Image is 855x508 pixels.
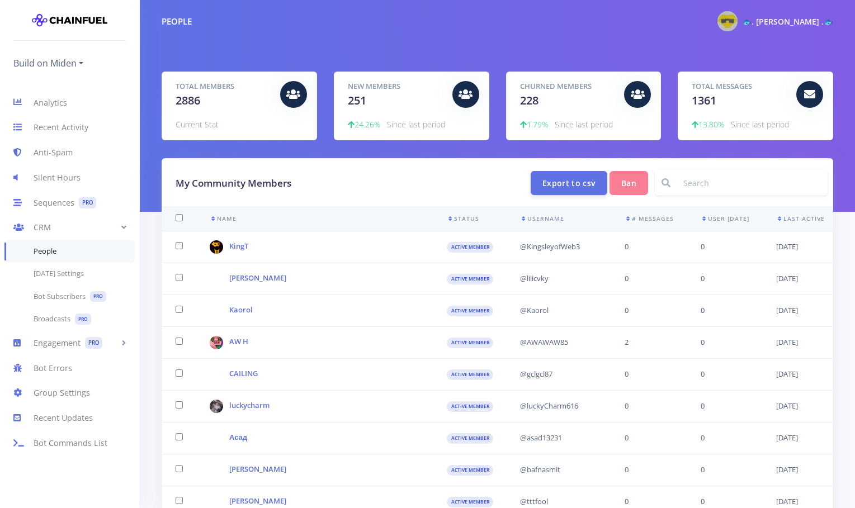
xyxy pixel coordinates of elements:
img: asad13231.jpg [210,431,223,445]
span: Since last period [555,119,613,130]
span: Since last period [387,119,445,130]
span: active member [447,242,493,253]
a: @gaylordwarner Photo 🐟. [PERSON_NAME] .🐟 [708,9,833,34]
td: [DATE] [763,358,838,390]
td: 2 [611,326,687,358]
span: 0 [701,496,705,506]
span: 0 [701,369,705,379]
td: 0 [611,295,687,326]
span: 251 [348,93,366,108]
a: [PERSON_NAME] [229,496,286,506]
span: 2886 [176,93,200,108]
a: Асад [229,432,247,442]
td: [DATE] [763,390,838,422]
td: @Kaorol [507,295,611,326]
th: Last Active [763,207,838,231]
img: lilicvky.jpg [210,272,223,286]
th: # Messages [611,207,687,231]
td: [DATE] [763,454,838,486]
th: User [DATE] [687,207,763,231]
th: Username [507,207,611,231]
img: luckyCharm616.jpg [210,400,223,413]
h5: Total Messages [692,81,788,92]
span: 228 [520,93,538,108]
span: 0 [701,241,705,251]
button: Export to csv [531,171,607,195]
td: 0 [611,390,687,422]
span: 🐟. [PERSON_NAME] .🐟 [742,16,833,27]
td: @KingsleyofWeb3 [507,231,611,263]
span: active member [447,465,493,476]
input: Search [677,170,828,196]
span: PRO [79,197,96,208]
td: [DATE] [763,295,838,326]
span: 0 [701,273,705,283]
span: active member [447,497,493,508]
span: PRO [90,291,106,302]
img: AWAWAW85.jpg [210,336,223,349]
td: 0 [611,263,687,295]
span: active member [447,274,493,285]
img: @gaylordwarner Photo [717,11,738,31]
span: 1.79% [520,119,548,130]
span: 24.26% [348,119,380,130]
td: 0 [611,231,687,263]
a: AW H [229,336,248,346]
td: @asad13231 [507,422,611,454]
h3: My Community Members [176,176,513,191]
span: 13.80% [692,119,724,130]
td: @lilicvky [507,263,611,295]
td: @AWAWAW85 [507,326,611,358]
span: 0 [701,433,705,443]
a: [PERSON_NAME] [229,273,286,283]
td: 0 [611,358,687,390]
a: KingT [229,241,248,251]
td: @gclgcl87 [507,358,611,390]
td: [DATE] [763,231,838,263]
td: 0 [611,454,687,486]
button: Ban [610,171,648,195]
a: People [4,240,135,263]
div: People [162,15,192,28]
span: 0 [701,305,705,315]
td: @bafnasmit [507,454,611,486]
td: 0 [611,422,687,454]
span: Current Stat [176,119,219,130]
span: active member [447,338,493,349]
h5: Total Members [176,81,272,92]
td: @luckyCharm616 [507,390,611,422]
span: active member [447,369,493,381]
th: Name [196,207,433,231]
td: [DATE] [763,263,838,295]
h5: Churned Members [520,81,616,92]
a: [PERSON_NAME] [229,464,286,474]
th: Status [433,207,507,231]
span: 0 [701,337,705,347]
span: active member [447,306,493,317]
img: gclgcl87.jpg [210,368,223,381]
img: Kaorol.jpg [210,304,223,317]
a: Build on Miden [13,54,83,72]
a: luckycharm [229,400,270,410]
img: chainfuel-logo [32,9,107,31]
span: 0 [701,401,705,411]
a: CAILING [229,368,258,378]
span: PRO [85,337,102,349]
span: active member [447,433,493,444]
span: 0 [701,464,705,474]
h5: New Members [348,81,444,92]
a: Kaorol [229,305,253,315]
span: PRO [75,314,91,325]
td: [DATE] [763,326,838,358]
img: KingsleyofWeb3.jpg [210,240,223,254]
td: [DATE] [763,422,838,454]
span: Since last period [731,119,789,130]
span: active member [447,401,493,412]
img: bafnasmit.jpg [210,463,223,477]
span: 1361 [692,93,716,108]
